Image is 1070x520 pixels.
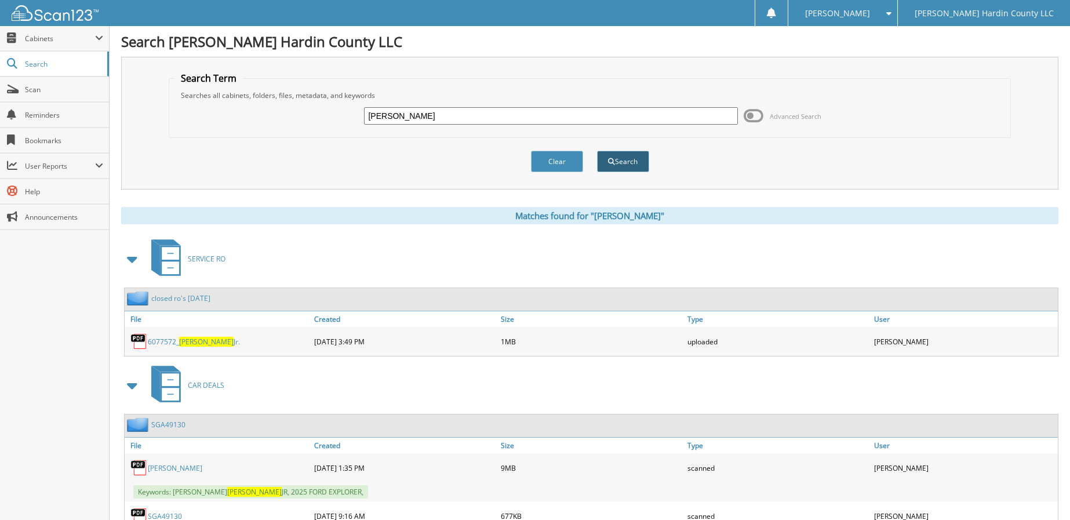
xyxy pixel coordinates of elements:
span: Help [25,187,103,197]
div: [PERSON_NAME] [871,456,1058,479]
div: Matches found for "[PERSON_NAME]" [121,207,1058,224]
div: 1MB [498,330,685,353]
span: [PERSON_NAME] [805,10,870,17]
div: 9MB [498,456,685,479]
button: Clear [531,151,583,172]
a: SERVICE RO [144,236,225,282]
a: User [871,438,1058,453]
div: [PERSON_NAME] [871,330,1058,353]
div: scanned [685,456,871,479]
button: Search [597,151,649,172]
img: PDF.png [130,459,148,477]
span: Scan [25,85,103,94]
span: Announcements [25,212,103,222]
h1: Search [PERSON_NAME] Hardin County LLC [121,32,1058,51]
div: Searches all cabinets, folders, files, metadata, and keywords [175,90,1005,100]
span: [PERSON_NAME] [179,337,234,347]
legend: Search Term [175,72,242,85]
img: folder2.png [127,417,151,432]
span: User Reports [25,161,95,171]
img: PDF.png [130,333,148,350]
a: Size [498,311,685,327]
span: Cabinets [25,34,95,43]
span: Search [25,59,101,69]
a: 6077572_[PERSON_NAME]Jr. [148,337,240,347]
div: [DATE] 1:35 PM [311,456,498,479]
span: Bookmarks [25,136,103,146]
a: File [125,311,311,327]
img: folder2.png [127,291,151,306]
img: scan123-logo-white.svg [12,5,99,21]
a: File [125,438,311,453]
a: SGA49130 [151,420,185,430]
span: CAR DEALS [188,380,224,390]
a: User [871,311,1058,327]
a: Created [311,438,498,453]
a: Type [685,311,871,327]
a: closed ro's [DATE] [151,293,210,303]
span: Reminders [25,110,103,120]
a: Type [685,438,871,453]
a: [PERSON_NAME] [148,463,202,473]
a: CAR DEALS [144,362,224,408]
a: Created [311,311,498,327]
span: Advanced Search [770,112,821,121]
span: [PERSON_NAME] Hardin County LLC [915,10,1054,17]
span: [PERSON_NAME] [227,487,282,497]
div: [DATE] 3:49 PM [311,330,498,353]
a: Size [498,438,685,453]
span: Keywords: [PERSON_NAME] JR, 2025 FORD EXPLORER, [133,485,368,499]
iframe: Chat Widget [1012,464,1070,520]
span: SERVICE RO [188,254,225,264]
div: uploaded [685,330,871,353]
